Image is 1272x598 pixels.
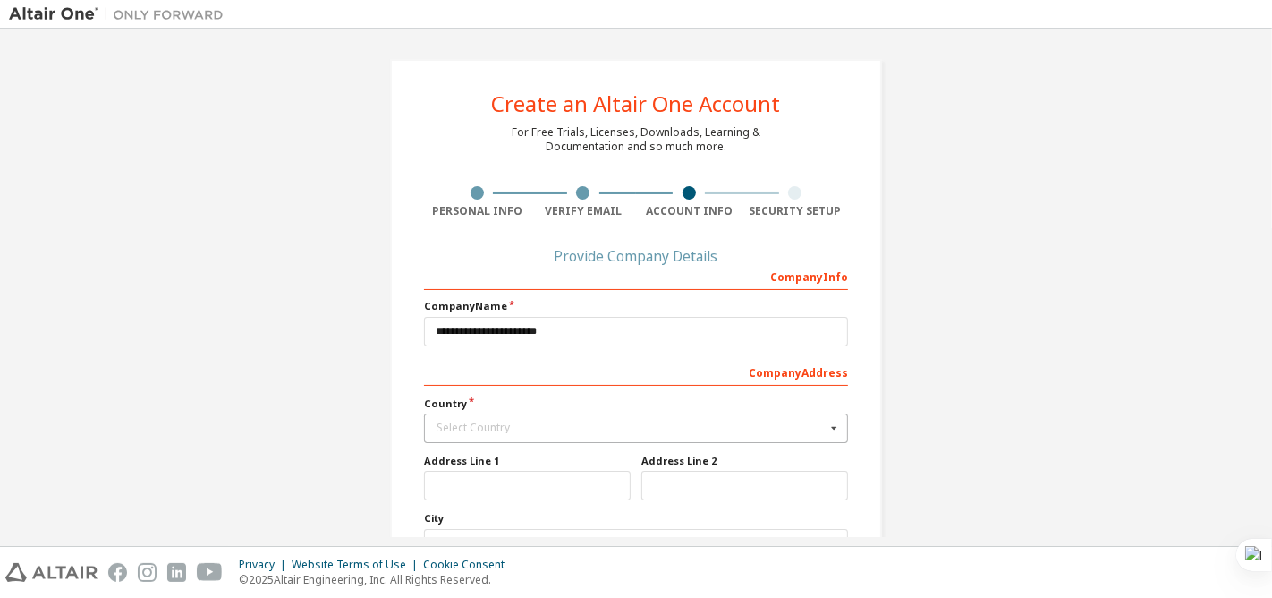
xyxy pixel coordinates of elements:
[424,251,848,261] div: Provide Company Details
[138,563,157,582] img: instagram.svg
[424,511,848,525] label: City
[437,423,826,433] div: Select Country
[197,563,223,582] img: youtube.svg
[239,572,515,587] p: © 2025 Altair Engineering, Inc. All Rights Reserved.
[424,397,848,411] label: Country
[636,204,742,218] div: Account Info
[108,563,127,582] img: facebook.svg
[641,454,848,468] label: Address Line 2
[9,5,233,23] img: Altair One
[239,558,292,572] div: Privacy
[423,558,515,572] div: Cookie Consent
[424,204,530,218] div: Personal Info
[424,261,848,290] div: Company Info
[530,204,637,218] div: Verify Email
[424,357,848,386] div: Company Address
[512,125,760,154] div: For Free Trials, Licenses, Downloads, Learning & Documentation and so much more.
[5,563,98,582] img: altair_logo.svg
[424,454,631,468] label: Address Line 1
[167,563,186,582] img: linkedin.svg
[742,204,849,218] div: Security Setup
[424,299,848,313] label: Company Name
[492,93,781,115] div: Create an Altair One Account
[292,558,423,572] div: Website Terms of Use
